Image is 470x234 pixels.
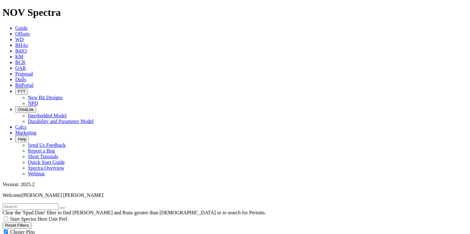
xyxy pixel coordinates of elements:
[28,113,67,118] a: Interbedded Model
[28,101,38,106] a: NPD
[28,171,45,176] a: Webinar
[15,42,28,48] a: BHAs
[28,119,94,124] a: Durability and Parameter Model
[28,159,65,165] a: Quick Start Guide
[15,60,25,65] a: BCR
[28,154,58,159] a: Short Tutorials
[4,217,8,221] input: Start Spectra Here
[15,77,26,82] a: Dulls
[15,48,27,54] a: BitIQ
[18,107,34,112] span: OrbitLite
[15,136,29,142] button: Help
[15,106,36,113] button: OrbitLite
[3,210,266,215] span: Clear the 'Spud Date' filter to find [PERSON_NAME] and Runs greater than [DEMOGRAPHIC_DATA] or to...
[22,192,103,198] span: [PERSON_NAME] [PERSON_NAME]
[28,165,64,171] a: Spectra Overview
[15,88,28,95] button: FTT
[18,89,25,94] span: FTT
[15,130,36,135] a: Marketing
[15,124,27,130] a: Calcs
[15,82,34,88] a: BitPortal
[3,222,31,229] button: Reset Filters
[3,192,467,198] p: Welcome
[10,216,47,222] span: Start Spectra Here
[3,203,59,210] input: Search
[48,216,67,222] span: Unit Pref
[28,95,62,100] a: New Bit Designs
[15,31,30,36] a: Offsets
[15,37,24,42] a: WD
[15,71,33,76] a: Proposal
[3,7,467,18] h1: NOV Spectra
[3,182,467,187] div: Version: 2025.2
[15,54,23,59] a: KM
[15,25,28,31] a: Guide
[28,142,66,148] a: Send Us Feedback
[15,65,26,71] a: OAR
[18,137,26,141] span: Help
[28,148,55,153] a: Report a Bug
